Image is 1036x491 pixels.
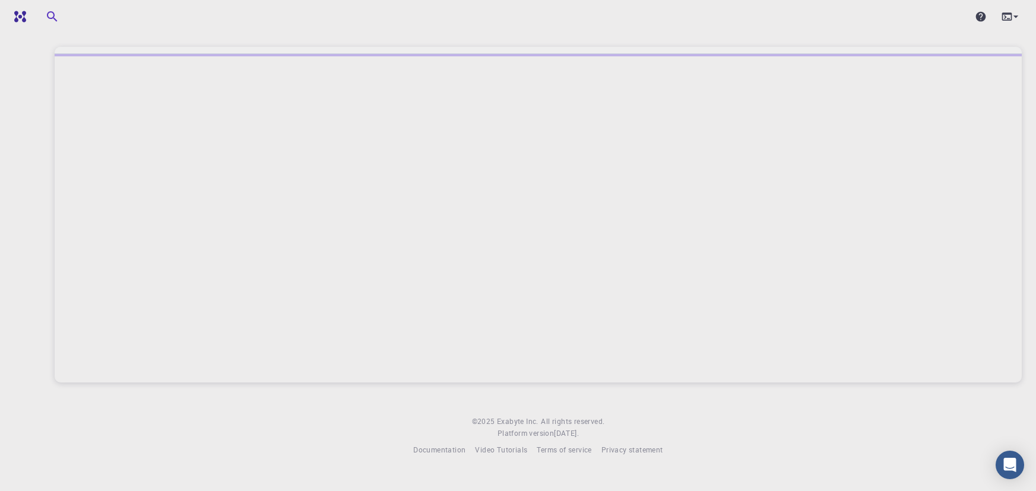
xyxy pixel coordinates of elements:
a: Privacy statement [601,444,663,456]
span: Exabyte Inc. [497,416,538,426]
span: Terms of service [537,445,591,454]
div: Open Intercom Messenger [996,451,1024,479]
a: Terms of service [537,444,591,456]
span: Video Tutorials [475,445,527,454]
a: Video Tutorials [475,444,527,456]
span: [DATE] . [554,428,579,438]
span: Platform version [498,428,554,439]
span: © 2025 [472,416,497,428]
a: Exabyte Inc. [497,416,538,428]
span: Documentation [413,445,465,454]
a: [DATE]. [554,428,579,439]
img: logo [9,11,26,23]
span: All rights reserved. [541,416,604,428]
a: Documentation [413,444,465,456]
span: Privacy statement [601,445,663,454]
